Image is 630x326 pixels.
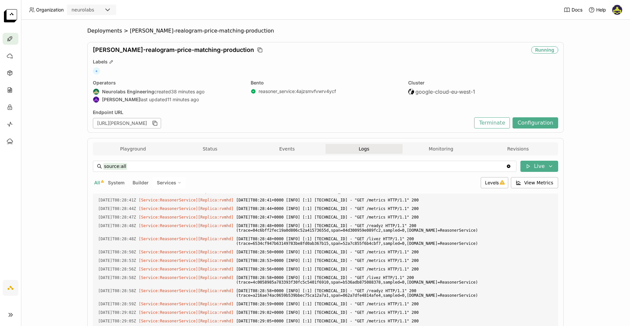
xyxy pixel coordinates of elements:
div: Services [153,177,186,188]
span: [Service:ReasonerService] [139,206,198,211]
button: Playground [94,144,172,154]
span: Logs [359,146,369,152]
span: google-cloud-eu-west-1 [415,88,475,95]
span: [Service:ReasonerService] [139,275,198,280]
span: [Replica:rvmhd] [198,223,233,228]
div: [PERSON_NAME]-realogram-price-matching-production [130,28,274,34]
div: Operators [93,80,243,86]
a: Docs [564,7,582,13]
span: View Metrics [524,179,554,186]
input: Selected neurolabs. [95,7,95,13]
span: [Replica:rvmhd] [198,198,233,202]
a: reasoner_service:4ajzsmvfvwrv4ycf [259,88,336,94]
span: 2025-10-10T08:28:48.884Z [98,222,136,229]
span: 2025-10-10T08:28:59.812Z [98,300,136,308]
button: Revisions [479,144,556,154]
button: Builder [131,178,150,187]
span: [Service:ReasonerService] [139,215,198,220]
span: [Replica:rvmhd] [198,258,233,263]
span: [DATE]T08:28:44+0000 [INFO] [:1] [TECHNICAL_ID] - "GET /metrics HTTP/1.1" 200 [236,205,553,212]
span: > [122,28,130,34]
span: [DATE]T08:28:58+0000 [INFO] [:1] [TECHNICAL_ID] - "GET /livez HTTP/1.1" 200 (trace=4c0058985a7833... [236,274,553,286]
span: [DATE]T08:28:58+0000 [INFO] [:1] [TECHNICAL_ID] - "GET /readyz HTTP/1.1" 200 (trace=a216ae74ac065... [236,287,553,299]
span: 2025-10-10T08:28:47.818Z [98,214,136,221]
div: Labels [93,59,558,65]
span: 2025-10-10T08:29:02.813Z [98,309,136,316]
div: Running [531,46,558,54]
span: + [93,67,100,75]
span: [Service:ReasonerService] [139,302,198,306]
span: Docs [572,7,582,13]
input: Search [103,161,506,172]
span: [DATE]T08:28:56+0000 [INFO] [:1] [TECHNICAL_ID] - "GET /metrics HTTP/1.1" 200 [236,266,553,273]
span: [DATE]T08:28:50+0000 [INFO] [:1] [TECHNICAL_ID] - "GET /metrics HTTP/1.1" 200 [236,248,553,256]
span: 2025-10-10T08:28:53.811Z [98,257,136,264]
button: All [93,178,101,187]
span: All [94,180,100,185]
button: Status [172,144,249,154]
span: [Service:ReasonerService] [139,258,198,263]
span: [Replica:rvmhd] [198,275,233,280]
span: 2025-10-10T08:28:41.811Z [98,197,136,204]
img: Neurolabs Engineering [93,89,99,95]
div: Cluster [408,80,558,86]
div: created [93,88,243,95]
button: Terminate [474,117,510,128]
span: [Service:ReasonerService] [139,289,198,293]
span: [Service:ReasonerService] [139,319,198,323]
strong: [PERSON_NAME] [102,97,140,103]
img: Farouk Ghallabi [612,5,622,15]
div: neurolabs [72,7,94,13]
span: 38 minutes ago [171,89,204,95]
span: [Service:ReasonerService] [139,198,198,202]
div: Bento [251,80,401,86]
button: Monitoring [403,144,480,154]
span: 2025-10-10T08:28:44.812Z [98,205,136,212]
span: Builder [133,180,149,185]
span: [DATE]T08:28:41+0000 [INFO] [:1] [TECHNICAL_ID] - "GET /metrics HTTP/1.1" 200 [236,197,553,204]
span: [Replica:rvmhd] [198,289,233,293]
nav: Breadcrumbs navigation [87,28,564,34]
img: Sauyon Lee [93,97,99,103]
div: [URL][PERSON_NAME] [93,118,161,128]
span: [Replica:rvmhd] [198,215,233,220]
span: [Service:ReasonerService] [139,267,198,271]
span: [Service:ReasonerService] [139,237,198,241]
div: last updated [93,96,243,103]
button: System [107,178,126,187]
img: logo [4,9,17,22]
span: 2025-10-10T08:28:56.813Z [98,266,136,273]
span: 2025-10-10T08:28:50.816Z [98,248,136,256]
span: [PERSON_NAME]-realogram-price-matching-production [93,46,254,54]
span: [DATE]T08:29:02+0000 [INFO] [:1] [TECHNICAL_ID] - "GET /metrics HTTP/1.1" 200 [236,309,553,316]
span: Services [157,180,176,186]
span: [Replica:rvmhd] [198,302,233,306]
span: Help [596,7,606,13]
span: Levels [485,180,499,185]
span: [DATE]T08:28:48+0000 [INFO] [:1] [TECHNICAL_ID] - "GET /livez HTTP/1.1" 200 (trace=6534cf947b6314... [236,235,553,247]
span: [DATE]T08:28:53+0000 [INFO] [:1] [TECHNICAL_ID] - "GET /metrics HTTP/1.1" 200 [236,257,553,264]
span: Organization [36,7,64,13]
button: View Metrics [511,177,558,188]
span: [Service:ReasonerService] [139,223,198,228]
span: [Replica:rvmhd] [198,267,233,271]
svg: Clear value [506,164,511,169]
strong: Neurolabs Engineering [102,89,154,95]
span: [Service:ReasonerService] [139,250,198,254]
span: 11 minutes ago [167,97,199,103]
button: Events [248,144,325,154]
span: [DATE]T08:28:48+0000 [INFO] [:1] [TECHNICAL_ID] - "GET /readyz HTTP/1.1" 200 (trace=04c6bff2fec19... [236,222,553,234]
span: [Replica:rvmhd] [198,319,233,323]
button: Live [520,161,558,172]
div: Help [588,7,606,13]
span: 2025-10-10T08:28:58.884Z [98,274,136,281]
span: [Replica:rvmhd] [198,310,233,315]
span: [Replica:rvmhd] [198,250,233,254]
span: [Replica:rvmhd] [198,206,233,211]
span: Deployments [87,28,122,34]
div: Endpoint URL [93,109,471,115]
button: Configuration [513,117,558,128]
span: [Service:ReasonerService] [139,310,198,315]
span: [DATE]T08:28:59+0000 [INFO] [:1] [TECHNICAL_ID] - "GET /metrics HTTP/1.1" 200 [236,300,553,308]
